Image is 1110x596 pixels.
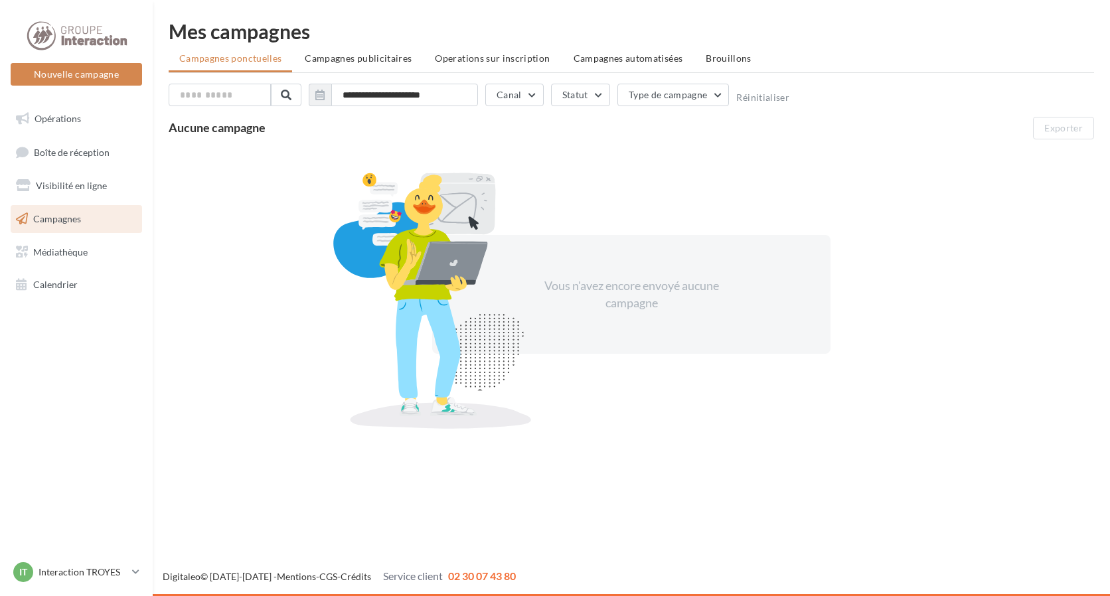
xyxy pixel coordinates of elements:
[39,565,127,579] p: Interaction TROYES
[341,571,371,582] a: Crédits
[8,205,145,233] a: Campagnes
[551,84,610,106] button: Statut
[319,571,337,582] a: CGS
[448,569,516,582] span: 02 30 07 43 80
[8,238,145,266] a: Médiathèque
[33,246,88,257] span: Médiathèque
[33,213,81,224] span: Campagnes
[34,146,110,157] span: Boîte de réception
[305,52,412,64] span: Campagnes publicitaires
[277,571,316,582] a: Mentions
[1033,117,1094,139] button: Exporter
[11,559,142,585] a: IT Interaction TROYES
[435,52,550,64] span: Operations sur inscription
[617,84,730,106] button: Type de campagne
[169,120,266,135] span: Aucune campagne
[33,279,78,290] span: Calendrier
[383,569,443,582] span: Service client
[736,92,789,103] button: Réinitialiser
[8,271,145,299] a: Calendrier
[19,565,27,579] span: IT
[8,105,145,133] a: Opérations
[11,63,142,86] button: Nouvelle campagne
[8,172,145,200] a: Visibilité en ligne
[163,571,516,582] span: © [DATE]-[DATE] - - -
[517,277,746,311] div: Vous n'avez encore envoyé aucune campagne
[485,84,544,106] button: Canal
[36,180,107,191] span: Visibilité en ligne
[35,113,81,124] span: Opérations
[163,571,200,582] a: Digitaleo
[169,21,1094,41] div: Mes campagnes
[706,52,752,64] span: Brouillons
[574,52,683,64] span: Campagnes automatisées
[8,138,145,167] a: Boîte de réception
